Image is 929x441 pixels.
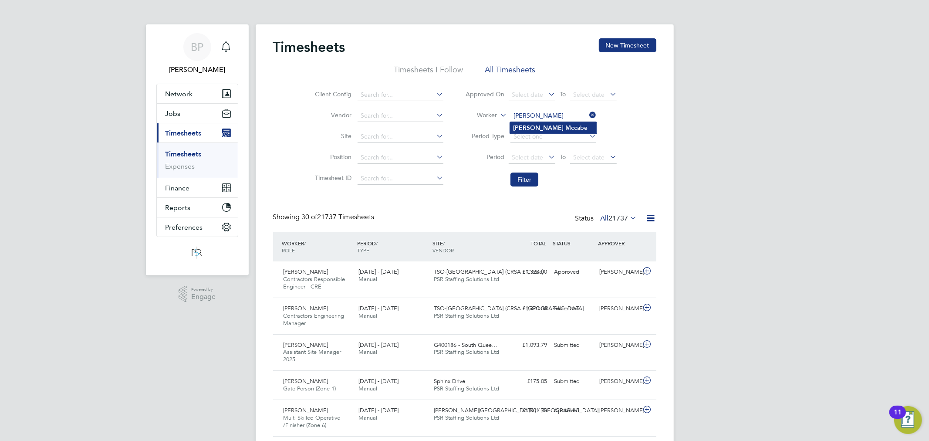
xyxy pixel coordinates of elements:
div: £1,320.00 [506,302,551,316]
span: TYPE [357,247,369,254]
a: Go to home page [156,246,238,260]
div: Submitted [551,338,596,353]
span: Network [166,90,193,98]
h2: Timesheets [273,38,345,56]
span: TSO-[GEOGRAPHIC_DATA] (CRSA / [GEOGRAPHIC_DATA]… [434,305,589,312]
div: Showing [273,213,376,222]
span: TOTAL [531,240,547,247]
div: Approved [551,265,596,279]
label: Approved On [465,90,504,98]
div: WORKER [280,235,355,258]
input: Search for... [358,89,443,101]
input: Search for... [358,110,443,122]
div: £1,320.00 [506,265,551,279]
span: 21737 Timesheets [302,213,375,221]
span: Assistant Site Manager 2025 [284,348,341,363]
span: Select date [573,153,605,161]
div: [PERSON_NAME] [596,338,641,353]
span: Gate Person (Zone 1) [284,385,336,392]
span: Select date [573,91,605,98]
label: All [601,214,637,223]
button: Timesheets [157,123,238,142]
div: SITE [430,235,506,258]
span: Multi Skilled Operative /Finisher (Zone 6) [284,414,341,429]
label: Period [465,153,504,161]
div: [PERSON_NAME] [596,302,641,316]
button: Jobs [157,104,238,123]
a: BP[PERSON_NAME] [156,33,238,75]
img: psrsolutions-logo-retina.png [189,246,205,260]
div: Submitted [551,374,596,389]
a: Expenses [166,162,195,170]
span: / [443,240,445,247]
span: / [376,240,378,247]
span: 21737 [609,214,628,223]
span: BP [191,41,203,53]
input: Search for... [510,110,596,122]
label: Vendor [312,111,351,119]
span: To [557,88,568,100]
button: Filter [510,173,538,187]
span: To [557,151,568,163]
b: [PERSON_NAME] [513,124,564,132]
li: All Timesheets [485,64,535,80]
label: Site [312,132,351,140]
span: G400186 - South Quee… [434,341,497,349]
div: £1,093.79 [506,338,551,353]
button: Open Resource Center, 11 new notifications [894,406,922,434]
span: Preferences [166,223,203,231]
li: Timesheets I Follow [394,64,463,80]
span: Sphinx Drive [434,377,465,385]
div: [PERSON_NAME] [596,265,641,279]
span: Timesheets [166,129,202,137]
input: Select one [510,131,596,143]
span: Reports [166,204,191,212]
div: [PERSON_NAME] [596,374,641,389]
label: Client Config [312,90,351,98]
b: Mcc [566,124,578,132]
a: Timesheets [166,150,202,158]
span: ROLE [282,247,295,254]
label: Period Type [465,132,504,140]
span: [DATE] - [DATE] [358,407,399,414]
span: [DATE] - [DATE] [358,341,399,349]
span: Manual [358,348,377,356]
span: [PERSON_NAME][GEOGRAPHIC_DATA] / [GEOGRAPHIC_DATA] [434,407,598,414]
label: Timesheet ID [312,174,351,182]
label: Worker [458,111,497,120]
span: Manual [358,414,377,421]
span: / [304,240,306,247]
button: Network [157,84,238,103]
span: PSR Staffing Solutions Ltd [434,414,499,421]
span: Powered by [191,286,216,293]
div: PERIOD [355,235,430,258]
div: Submitted [551,302,596,316]
span: Select date [512,91,543,98]
span: [DATE] - [DATE] [358,268,399,275]
button: New Timesheet [599,38,656,52]
span: [PERSON_NAME] [284,407,328,414]
a: Powered byEngage [179,286,216,302]
span: PSR Staffing Solutions Ltd [434,385,499,392]
span: [DATE] - [DATE] [358,377,399,385]
span: TSO-[GEOGRAPHIC_DATA] (CRSA / Crewe) [434,268,544,275]
span: [PERSON_NAME] [284,341,328,349]
span: Manual [358,275,377,283]
button: Reports [157,198,238,217]
div: 11 [894,412,902,424]
span: Manual [358,312,377,319]
nav: Main navigation [146,24,249,275]
label: Position [312,153,351,161]
div: APPROVER [596,235,641,251]
span: Contractors Engineering Manager [284,312,345,327]
input: Search for... [358,131,443,143]
span: Finance [166,184,190,192]
span: Contractors Responsible Engineer - CRE [284,275,345,290]
div: STATUS [551,235,596,251]
span: [PERSON_NAME] [284,305,328,312]
button: Preferences [157,217,238,237]
input: Search for... [358,173,443,185]
span: [PERSON_NAME] [284,268,328,275]
div: Approved [551,404,596,418]
span: Jobs [166,109,181,118]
